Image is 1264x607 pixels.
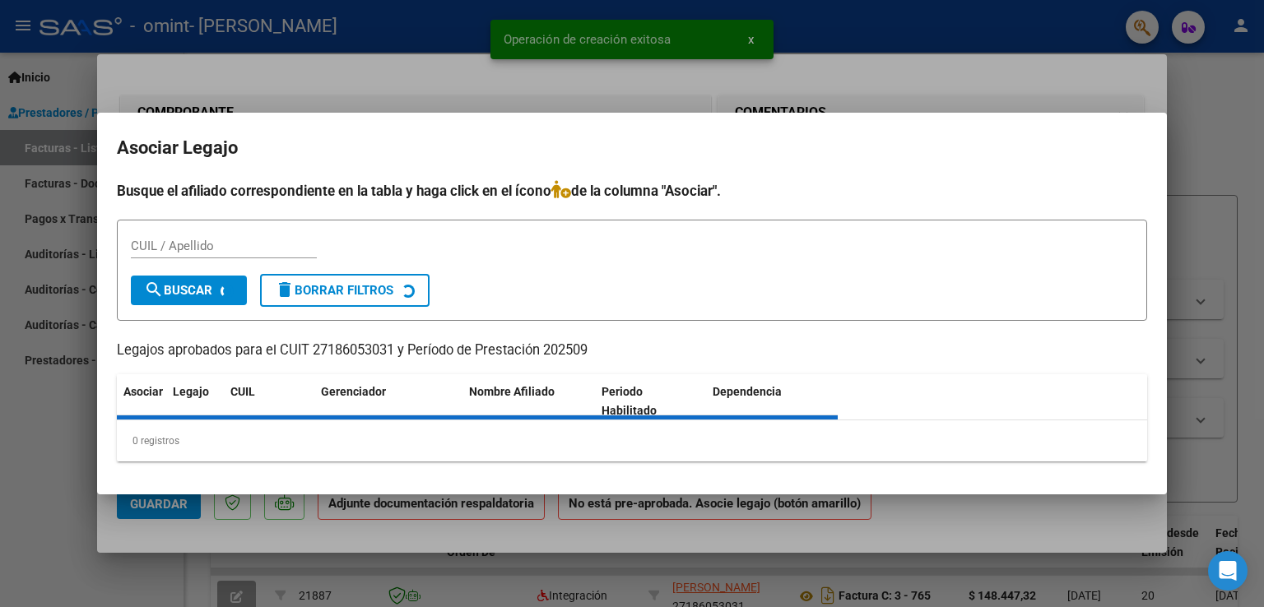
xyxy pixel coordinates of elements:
[117,420,1147,461] div: 0 registros
[144,283,212,298] span: Buscar
[131,276,247,305] button: Buscar
[260,274,430,307] button: Borrar Filtros
[595,374,706,429] datatable-header-cell: Periodo Habilitado
[117,374,166,429] datatable-header-cell: Asociar
[706,374,839,429] datatable-header-cell: Dependencia
[314,374,462,429] datatable-header-cell: Gerenciador
[117,180,1147,202] h4: Busque el afiliado correspondiente en la tabla y haga click en el ícono de la columna "Asociar".
[117,341,1147,361] p: Legajos aprobados para el CUIT 27186053031 y Período de Prestación 202509
[166,374,224,429] datatable-header-cell: Legajo
[713,385,782,398] span: Dependencia
[275,283,393,298] span: Borrar Filtros
[275,280,295,299] mat-icon: delete
[117,132,1147,164] h2: Asociar Legajo
[469,385,555,398] span: Nombre Afiliado
[230,385,255,398] span: CUIL
[602,385,657,417] span: Periodo Habilitado
[321,385,386,398] span: Gerenciador
[224,374,314,429] datatable-header-cell: CUIL
[462,374,595,429] datatable-header-cell: Nombre Afiliado
[144,280,164,299] mat-icon: search
[1208,551,1248,591] div: Open Intercom Messenger
[123,385,163,398] span: Asociar
[173,385,209,398] span: Legajo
